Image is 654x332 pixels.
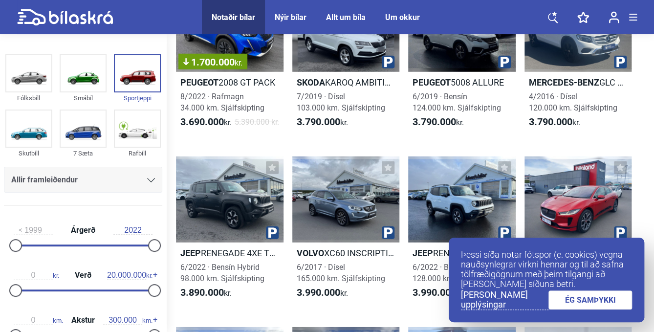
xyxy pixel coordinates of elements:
b: Peugeot [413,77,451,88]
a: [PERSON_NAME] upplýsingar [461,290,548,310]
span: 5.390.000 kr. [235,116,279,128]
h2: 5008 ALLURE [408,77,516,88]
a: VolvoXC60 INSCRIPTION6/2017 · Dísel165.000 km. Sjálfskipting3.990.000kr. [292,156,400,308]
span: kr. [413,287,464,299]
a: Um okkur [385,13,420,22]
span: km. [14,316,63,325]
img: parking.png [382,56,394,68]
span: kr. [413,116,464,128]
span: Akstur [69,316,97,324]
h2: RENEGADE TRAILHAWK PHEV [408,247,516,259]
span: kr. [180,116,232,128]
h2: KAROQ AMBITION [292,77,400,88]
img: parking.png [498,226,511,239]
div: Fólksbíll [5,92,52,104]
h2: RENEGADE 4XE TRAILHAWK [176,247,283,259]
span: 6/2022 · Bensín, Rafmagn 128.000 km. Sjálfskipting [413,263,503,283]
div: Smábíl [60,92,107,104]
span: kr. [180,287,232,299]
b: Skoda [297,77,325,88]
b: Volvo [297,248,324,258]
span: 4/2016 · Dísel 120.000 km. Sjálfskipting [529,92,617,112]
img: user-login.svg [609,11,619,23]
b: Mercedes-Benz [529,77,599,88]
b: 3.790.000 [413,116,456,128]
div: Skutbíll [5,148,52,159]
div: 7 Sæta [60,148,107,159]
b: 3.990.000 [297,287,340,298]
span: km. [103,316,153,325]
img: parking.png [266,226,279,239]
span: kr. [107,271,153,280]
img: parking.png [614,56,627,68]
b: Peugeot [180,77,218,88]
b: 3.790.000 [297,116,340,128]
span: 1.700.000 [183,57,242,67]
span: Verð [72,271,94,279]
h2: 2008 GT PACK [176,77,283,88]
span: kr. [529,116,580,128]
div: Sportjeppi [114,92,161,104]
b: Jeep [180,248,201,258]
img: parking.png [382,226,394,239]
a: JaguarI-PACE EV400 SE5/2019 · Rafmagn73.000 km. Sjálfskipting3.990.000kr. [524,156,632,308]
p: Þessi síða notar fótspor (e. cookies) vegna nauðsynlegrar virkni hennar og til að safna tölfræðig... [461,250,632,289]
h2: XC60 INSCRIPTION [292,247,400,259]
b: Jeep [413,248,433,258]
b: 3.690.000 [180,116,224,128]
img: parking.png [614,226,627,239]
span: Allir framleiðendur [11,173,78,187]
span: Árgerð [68,226,98,234]
a: ÉG SAMÞYKKI [548,290,632,310]
span: kr. [297,116,348,128]
img: parking.png [498,56,511,68]
span: kr. [297,287,348,299]
span: 7/2019 · Dísel 103.000 km. Sjálfskipting [297,92,385,112]
a: JeepRENEGADE 4XE TRAILHAWK6/2022 · Bensín Hybrid98.000 km. Sjálfskipting3.890.000kr. [176,156,283,308]
a: JeepRENEGADE TRAILHAWK PHEV6/2022 · Bensín, Rafmagn128.000 km. Sjálfskipting3.990.000kr. [408,156,516,308]
span: 6/2019 · Bensín 124.000 km. Sjálfskipting [413,92,501,112]
span: kr. [235,58,242,67]
span: 6/2017 · Dísel 165.000 km. Sjálfskipting [297,263,385,283]
span: 6/2022 · Bensín Hybrid 98.000 km. Sjálfskipting [180,263,264,283]
a: Notaðir bílar [212,13,255,22]
a: Allt um bíla [326,13,366,22]
a: Nýir bílar [275,13,306,22]
b: 3.790.000 [529,116,572,128]
span: kr. [14,271,59,280]
b: 3.990.000 [413,287,456,298]
div: Rafbíll [114,148,161,159]
span: 8/2022 · Rafmagn 34.000 km. Sjálfskipting [180,92,264,112]
h2: GLC 220 D 4MATIC [524,77,632,88]
b: 3.890.000 [180,287,224,298]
